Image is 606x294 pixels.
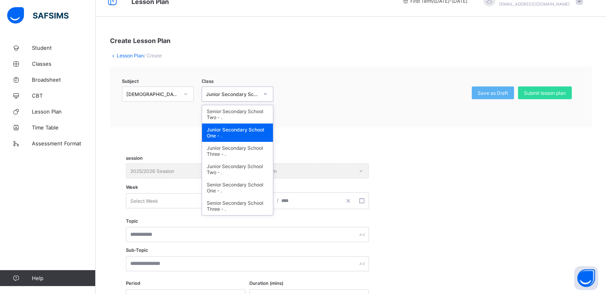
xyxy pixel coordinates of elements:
[32,140,96,147] span: Assessment Format
[32,108,96,115] span: Lesson Plan
[202,105,273,123] div: Senior Secondary School Two - .
[202,160,273,178] div: Junior Secondary School Two - .
[524,90,566,96] span: Submit lesson plan
[126,280,140,286] label: Period
[32,275,95,281] span: Help
[206,91,259,97] div: Junior Secondary School One - .
[126,184,138,190] span: Week
[130,193,158,208] div: Select Week
[7,7,69,24] img: safsims
[202,178,273,197] div: Senior Secondary School One - .
[478,90,508,96] span: Save as Draft
[574,266,598,290] button: Open asap
[32,76,96,83] span: Broadsheet
[276,197,279,204] span: /
[32,124,96,131] span: Time Table
[32,92,96,99] span: CBT
[122,78,139,84] span: Subject
[249,280,283,286] label: Duration (mins)
[126,155,143,161] span: session
[499,2,570,6] span: [EMAIL_ADDRESS][DOMAIN_NAME]
[126,247,148,253] label: Sub-Topic
[202,78,214,84] span: Class
[110,37,171,45] span: Create Lesson Plan
[32,61,96,67] span: Classes
[202,142,273,160] div: Junior Secondary School Three - .
[117,53,144,59] a: Lesson Plan
[202,197,273,215] div: Senior Secondary School Three - .
[126,91,179,97] div: [DEMOGRAPHIC_DATA] Religion Studies (129)
[202,123,273,142] div: Junior Secondary School One - .
[32,45,96,51] span: Student
[126,218,138,224] label: Topic
[144,53,162,59] span: / Create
